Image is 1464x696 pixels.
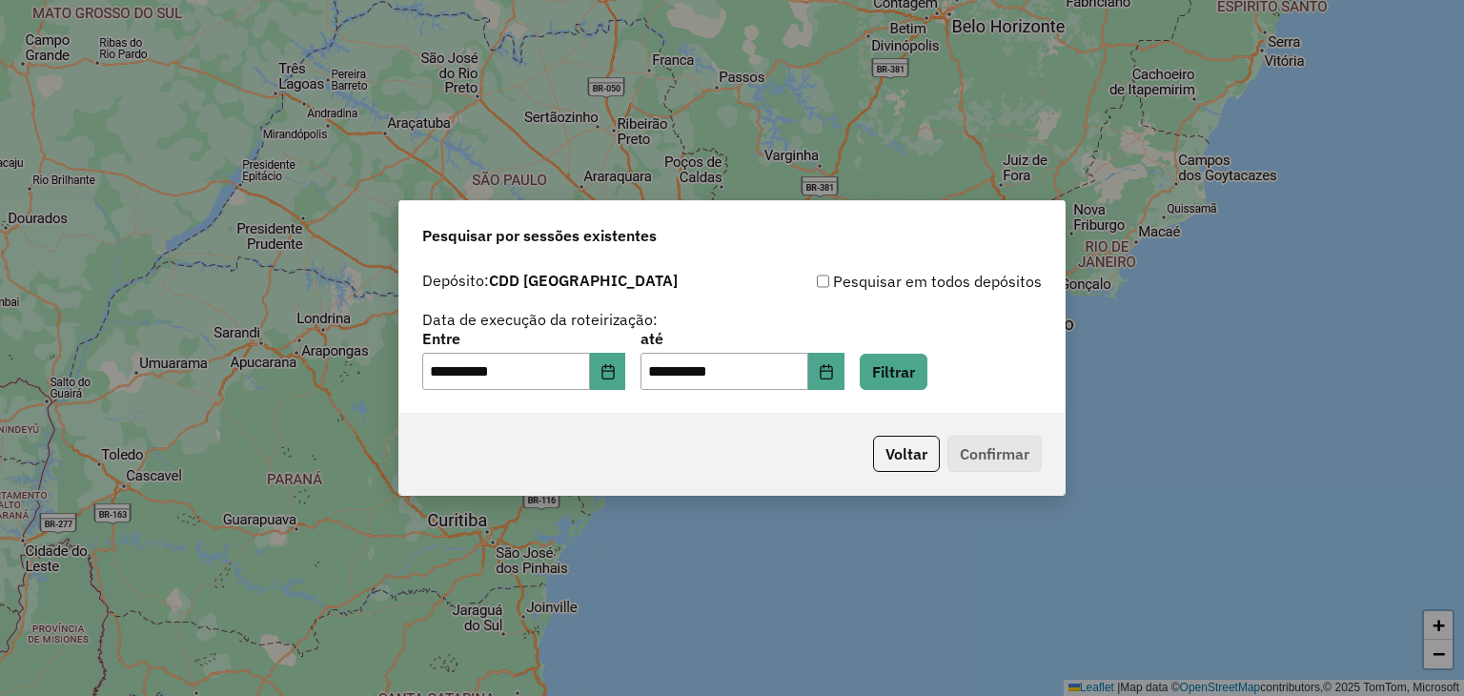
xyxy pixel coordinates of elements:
[860,354,927,390] button: Filtrar
[422,308,658,331] label: Data de execução da roteirização:
[732,270,1042,293] div: Pesquisar em todos depósitos
[808,353,844,391] button: Choose Date
[640,327,844,350] label: até
[422,224,657,247] span: Pesquisar por sessões existentes
[422,269,678,292] label: Depósito:
[489,271,678,290] strong: CDD [GEOGRAPHIC_DATA]
[590,353,626,391] button: Choose Date
[873,436,940,472] button: Voltar
[422,327,625,350] label: Entre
